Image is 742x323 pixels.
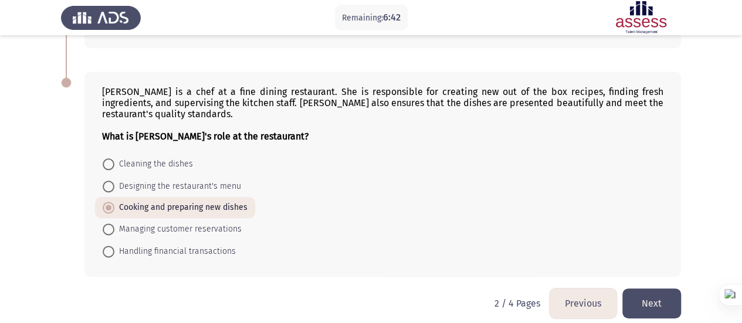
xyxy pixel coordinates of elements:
[114,157,193,171] span: Cleaning the dishes
[550,288,616,318] button: load previous page
[494,298,540,309] p: 2 / 4 Pages
[114,222,242,236] span: Managing customer reservations
[114,244,236,259] span: Handling financial transactions
[342,11,401,25] p: Remaining:
[114,200,248,215] span: Cooking and preparing new dishes
[601,1,681,34] img: Assessment logo of ASSESS English Language Assessment (3 Module) (Ba - IB)
[383,12,401,23] span: 6:42
[102,86,663,142] div: [PERSON_NAME] is a chef at a fine dining restaurant. She is responsible for creating new out of t...
[102,131,309,142] b: What is [PERSON_NAME]'s role at the restaurant?
[61,1,141,34] img: Assess Talent Management logo
[114,179,241,193] span: Designing the restaurant's menu
[622,288,681,318] button: load next page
